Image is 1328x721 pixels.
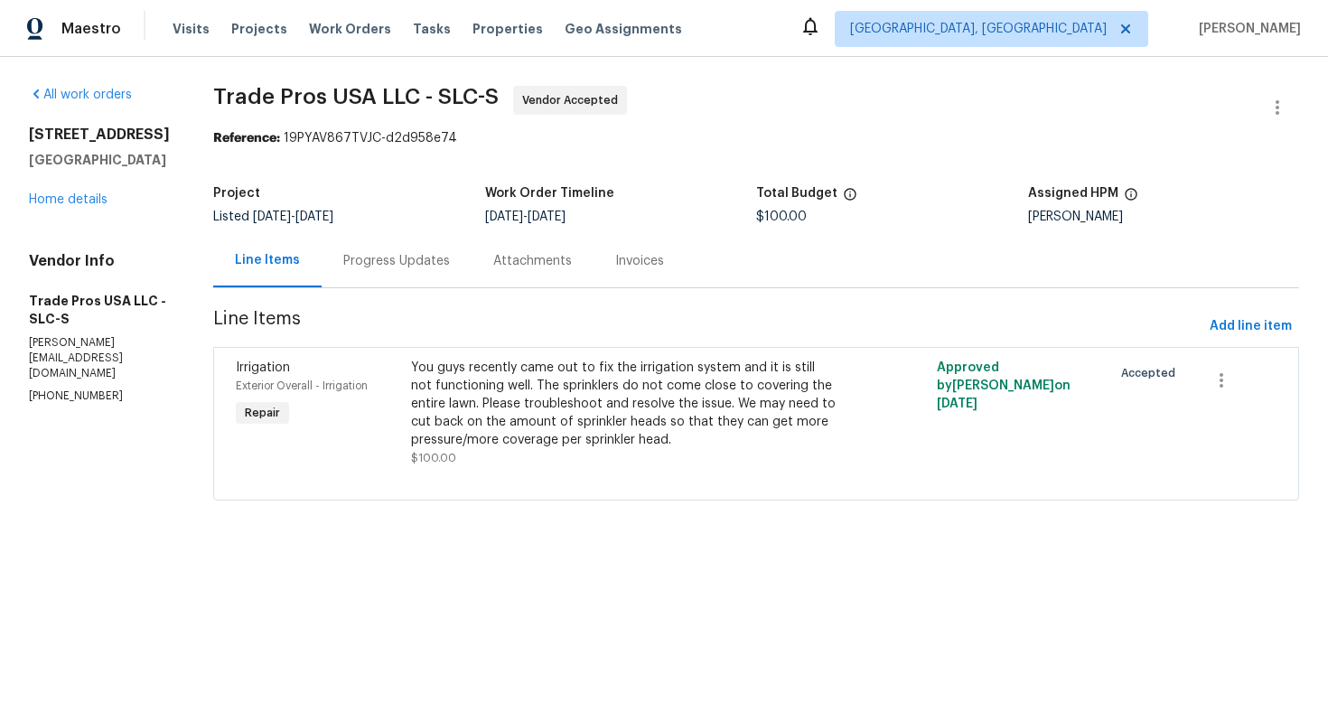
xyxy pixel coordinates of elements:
span: [PERSON_NAME] [1192,20,1301,38]
span: - [485,211,566,223]
span: Irrigation [236,361,290,374]
div: You guys recently came out to fix the irrigation system and it is still not functioning well. The... [411,359,838,449]
span: Line Items [213,310,1202,343]
h5: Total Budget [756,187,837,200]
div: Progress Updates [343,252,450,270]
h5: Work Order Timeline [485,187,614,200]
p: [PHONE_NUMBER] [29,389,170,404]
h5: [GEOGRAPHIC_DATA] [29,151,170,169]
a: Home details [29,193,108,206]
span: [DATE] [937,398,977,410]
div: Line Items [235,251,300,269]
span: [GEOGRAPHIC_DATA], [GEOGRAPHIC_DATA] [850,20,1107,38]
span: $100.00 [411,453,456,463]
span: The hpm assigned to this work order. [1124,187,1138,211]
b: Reference: [213,132,280,145]
span: [DATE] [528,211,566,223]
span: The total cost of line items that have been proposed by Opendoor. This sum includes line items th... [843,187,857,211]
h5: Project [213,187,260,200]
span: Vendor Accepted [522,91,625,109]
span: Accepted [1121,364,1183,382]
span: Tasks [413,23,451,35]
div: 19PYAV867TVJC-d2d958e74 [213,129,1299,147]
span: [DATE] [253,211,291,223]
span: Listed [213,211,333,223]
h4: Vendor Info [29,252,170,270]
span: Visits [173,20,210,38]
h2: [STREET_ADDRESS] [29,126,170,144]
span: Approved by [PERSON_NAME] on [937,361,1071,410]
span: Work Orders [309,20,391,38]
span: Repair [238,404,287,422]
div: Attachments [493,252,572,270]
button: Add line item [1202,310,1299,343]
span: Add line item [1210,315,1292,338]
span: Trade Pros USA LLC - SLC-S [213,86,499,108]
span: Geo Assignments [565,20,682,38]
a: All work orders [29,89,132,101]
span: [DATE] [485,211,523,223]
span: Properties [472,20,543,38]
p: [PERSON_NAME][EMAIL_ADDRESS][DOMAIN_NAME] [29,335,170,381]
div: Invoices [615,252,664,270]
span: Exterior Overall - Irrigation [236,380,368,391]
span: Maestro [61,20,121,38]
h5: Trade Pros USA LLC - SLC-S [29,292,170,328]
span: [DATE] [295,211,333,223]
span: - [253,211,333,223]
span: Projects [231,20,287,38]
div: [PERSON_NAME] [1028,211,1300,223]
span: $100.00 [756,211,807,223]
h5: Assigned HPM [1028,187,1118,200]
